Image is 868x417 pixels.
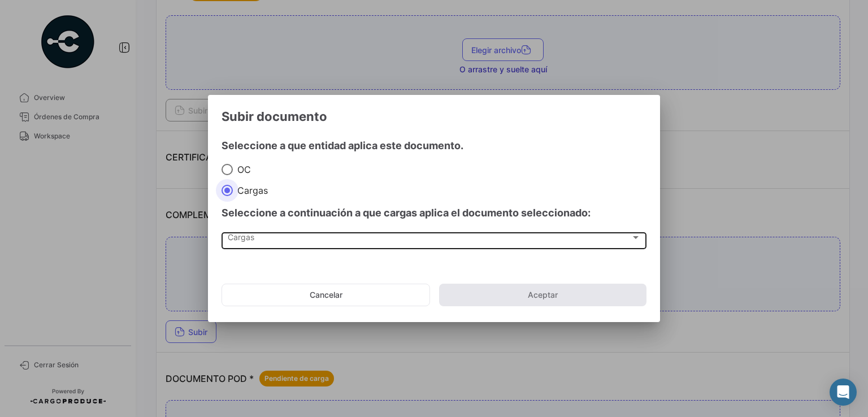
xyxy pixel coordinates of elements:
[830,379,857,406] div: Abrir Intercom Messenger
[228,235,631,245] span: Cargas
[222,108,646,124] h3: Subir documento
[222,284,430,306] button: Cancelar
[222,138,646,154] h4: Seleccione a que entidad aplica este documento.
[233,185,268,196] span: Cargas
[233,164,251,175] span: OC
[222,205,646,221] h4: Seleccione a continuación a que cargas aplica el documento seleccionado:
